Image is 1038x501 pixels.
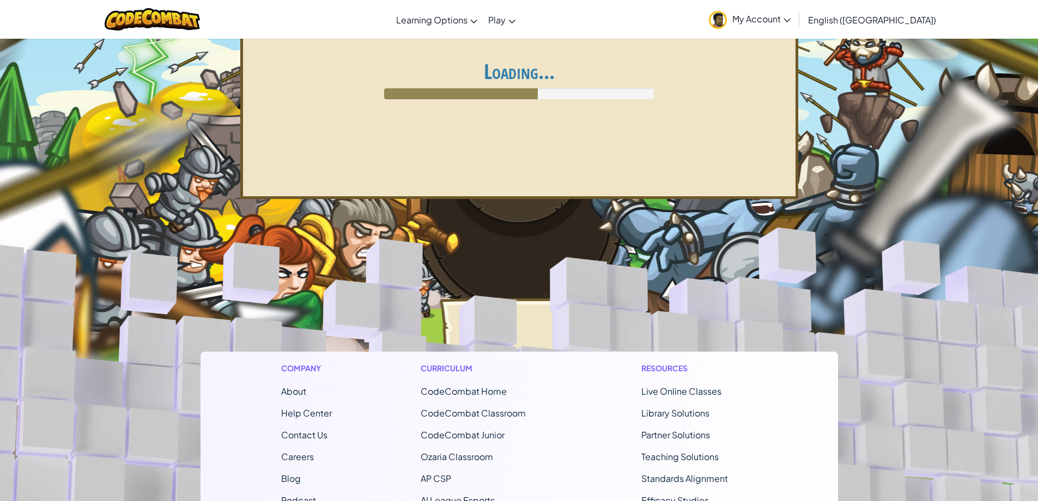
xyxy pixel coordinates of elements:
a: English ([GEOGRAPHIC_DATA]) [803,5,942,34]
a: Live Online Classes [641,385,721,397]
span: English ([GEOGRAPHIC_DATA]) [808,14,936,26]
span: Learning Options [396,14,468,26]
h1: Loading... [250,60,789,83]
a: Play [483,5,521,34]
span: CodeCombat Home [421,385,507,397]
a: AP CSP [421,473,451,484]
img: avatar [709,11,727,29]
a: Teaching Solutions [641,451,719,462]
h1: Resources [641,363,757,374]
span: Play [488,14,506,26]
a: CodeCombat Classroom [421,407,526,419]
span: My Account [732,13,791,25]
a: CodeCombat Junior [421,429,505,440]
a: My Account [703,2,796,37]
h1: Company [281,363,332,374]
a: Partner Solutions [641,429,710,440]
h1: Curriculum [421,363,553,374]
a: Learning Options [391,5,483,34]
a: Ozaria Classroom [421,451,493,462]
a: Help Center [281,407,332,419]
a: Library Solutions [641,407,709,419]
span: Contact Us [281,429,327,440]
a: Careers [281,451,314,462]
img: CodeCombat logo [105,8,200,31]
a: Blog [281,473,301,484]
a: Standards Alignment [641,473,728,484]
a: About [281,385,306,397]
